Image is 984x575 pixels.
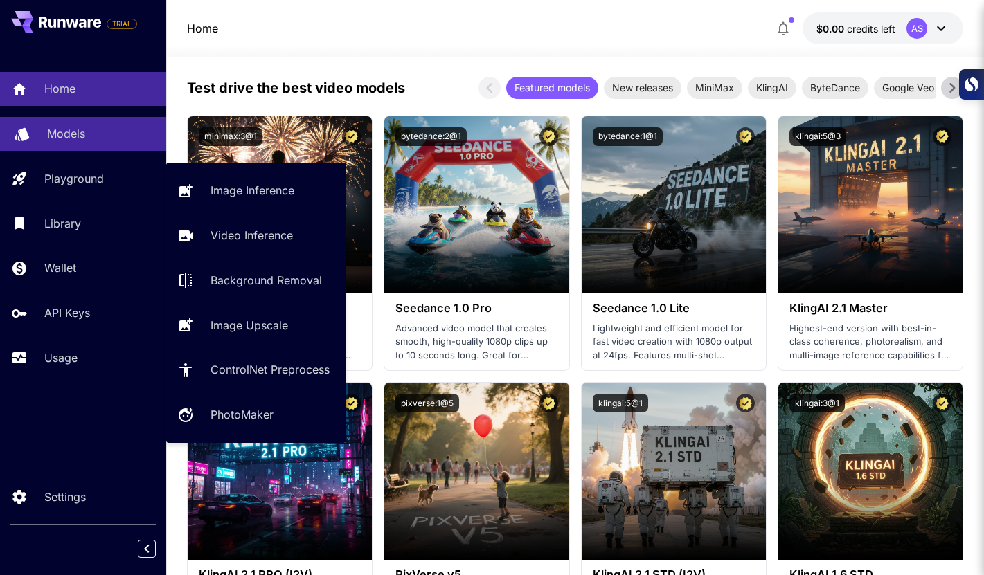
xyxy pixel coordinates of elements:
h3: KlingAI 2.1 Master [789,302,951,315]
span: MiniMax [687,80,742,95]
button: $0.00 [803,12,963,44]
p: Playground [44,170,104,187]
span: TRIAL [107,19,136,29]
button: klingai:5@1 [593,394,648,412]
p: Test drive the best video models [187,77,405,98]
button: Certified Model – Vetted for best performance and includes a commercial license. [539,127,558,146]
button: bytedance:2@1 [395,127,467,146]
p: Video Inference [211,227,293,244]
button: Certified Model – Vetted for best performance and includes a commercial license. [342,127,361,146]
p: Home [187,20,218,37]
img: alt [778,116,963,293]
span: Google Veo [874,80,942,95]
button: Certified Model – Vetted for best performance and includes a commercial license. [736,127,755,146]
a: ControlNet Preprocess [166,353,346,387]
img: alt [582,116,766,293]
p: Lightweight and efficient model for fast video creation with 1080p output at 24fps. Features mult... [593,322,755,363]
img: alt [188,383,372,560]
button: Certified Model – Vetted for best performance and includes a commercial license. [736,394,755,412]
p: Home [44,80,75,97]
p: Image Inference [211,182,294,199]
h3: Seedance 1.0 Pro [395,302,557,315]
img: alt [778,383,963,560]
nav: breadcrumb [187,20,218,37]
span: ByteDance [802,80,868,95]
button: Certified Model – Vetted for best performance and includes a commercial license. [539,394,558,412]
button: minimax:3@1 [199,127,262,146]
button: Certified Model – Vetted for best performance and includes a commercial license. [342,394,361,412]
p: PhotoMaker [211,406,274,423]
p: ControlNet Preprocess [211,361,330,378]
p: Wallet [44,259,76,276]
p: Models [47,125,85,142]
img: alt [384,116,569,293]
span: $0.00 [816,23,847,35]
p: Settings [44,489,86,505]
p: API Keys [44,304,90,321]
a: Background Removal [166,264,346,298]
span: Featured models [506,80,598,95]
p: Usage [44,349,78,366]
a: Video Inference [166,219,346,253]
span: Add your payment card to enable full platform functionality. [107,15,137,32]
span: KlingAI [748,80,796,95]
button: klingai:3@1 [789,394,845,412]
button: Certified Model – Vetted for best performance and includes a commercial license. [933,127,951,146]
p: Highest-end version with best-in-class coherence, photorealism, and multi-image reference capabil... [789,322,951,363]
p: Image Upscale [211,317,288,334]
a: PhotoMaker [166,398,346,432]
div: AS [906,18,927,39]
img: alt [384,383,569,560]
p: Background Removal [211,272,322,289]
button: pixverse:1@5 [395,394,459,412]
a: Image Inference [166,174,346,208]
button: Certified Model – Vetted for best performance and includes a commercial license. [933,394,951,412]
a: Image Upscale [166,308,346,342]
span: New releases [604,80,681,95]
div: Collapse sidebar [148,536,166,561]
span: credits left [847,23,895,35]
button: bytedance:1@1 [593,127,663,146]
p: Advanced video model that creates smooth, high-quality 1080p clips up to 10 seconds long. Great f... [395,322,557,363]
p: Library [44,215,81,232]
button: klingai:5@3 [789,127,846,146]
div: $0.00 [816,21,895,36]
button: Collapse sidebar [138,540,156,558]
img: alt [582,383,766,560]
h3: Seedance 1.0 Lite [593,302,755,315]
